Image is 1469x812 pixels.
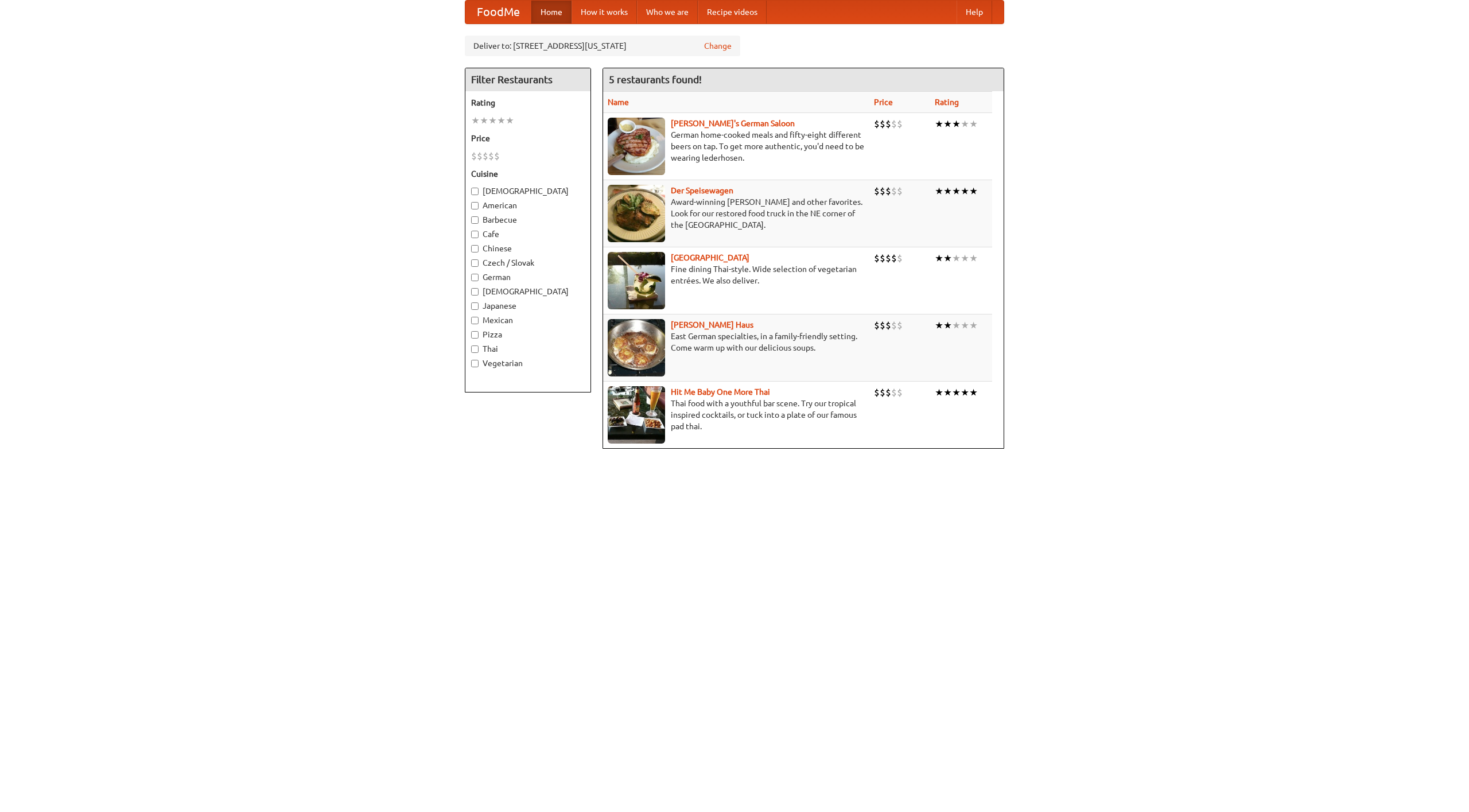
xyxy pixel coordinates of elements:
h4: Filter Restaurants [465,68,590,91]
a: How it works [572,1,637,24]
h5: Rating [471,97,585,108]
a: Name [608,98,629,107]
li: ★ [943,185,952,197]
li: ★ [480,114,488,127]
li: $ [891,319,897,332]
li: $ [885,386,891,399]
label: [DEMOGRAPHIC_DATA] [471,185,585,197]
li: $ [880,118,885,130]
li: $ [880,252,885,265]
li: ★ [969,252,978,265]
a: Rating [935,98,959,107]
label: Vegetarian [471,358,585,369]
a: Change [704,40,732,52]
a: [PERSON_NAME] Haus [671,320,753,329]
li: $ [471,150,477,162]
li: ★ [961,252,969,265]
label: Chinese [471,243,585,254]
li: ★ [497,114,506,127]
li: ★ [961,185,969,197]
li: $ [874,386,880,399]
a: [GEOGRAPHIC_DATA] [671,253,749,262]
label: Czech / Slovak [471,257,585,269]
label: [DEMOGRAPHIC_DATA] [471,286,585,297]
label: German [471,271,585,283]
li: $ [897,252,903,265]
li: ★ [935,252,943,265]
input: [DEMOGRAPHIC_DATA] [471,188,479,195]
li: $ [880,386,885,399]
li: $ [891,252,897,265]
li: $ [885,319,891,332]
p: East German specialties, in a family-friendly setting. Come warm up with our delicious soups. [608,331,865,353]
li: ★ [961,118,969,130]
input: Chinese [471,245,479,252]
li: $ [488,150,494,162]
ng-pluralize: 5 restaurants found! [609,74,702,85]
img: satay.jpg [608,252,665,309]
a: Der Speisewagen [671,186,733,195]
li: ★ [969,118,978,130]
li: ★ [952,252,961,265]
li: ★ [506,114,514,127]
a: Who we are [637,1,698,24]
img: babythai.jpg [608,386,665,444]
p: Thai food with a youthful bar scene. Try our tropical inspired cocktails, or tuck into a plate of... [608,398,865,432]
li: $ [483,150,488,162]
li: ★ [935,185,943,197]
a: Price [874,98,893,107]
li: ★ [952,185,961,197]
li: $ [874,319,880,332]
li: ★ [935,319,943,332]
li: $ [874,252,880,265]
div: Deliver to: [STREET_ADDRESS][US_STATE] [465,36,740,56]
h5: Price [471,133,585,144]
a: FoodMe [465,1,531,24]
li: $ [874,185,880,197]
p: Fine dining Thai-style. Wide selection of vegetarian entrées. We also deliver. [608,263,865,286]
li: $ [880,319,885,332]
a: Recipe videos [698,1,767,24]
li: ★ [952,319,961,332]
li: $ [477,150,483,162]
li: ★ [943,386,952,399]
li: $ [891,118,897,130]
li: $ [897,386,903,399]
li: ★ [952,386,961,399]
img: speisewagen.jpg [608,185,665,242]
label: Barbecue [471,214,585,226]
input: Czech / Slovak [471,259,479,267]
li: $ [897,185,903,197]
a: Home [531,1,572,24]
li: ★ [961,319,969,332]
li: $ [891,386,897,399]
input: German [471,274,479,281]
h5: Cuisine [471,168,585,180]
li: ★ [488,114,497,127]
li: $ [897,118,903,130]
input: Barbecue [471,216,479,224]
img: esthers.jpg [608,118,665,175]
a: Help [957,1,992,24]
a: [PERSON_NAME]'s German Saloon [671,119,795,128]
input: American [471,202,479,209]
label: Pizza [471,329,585,340]
li: ★ [935,386,943,399]
li: $ [885,185,891,197]
li: ★ [961,386,969,399]
label: Cafe [471,228,585,240]
li: ★ [935,118,943,130]
li: ★ [969,319,978,332]
input: Vegetarian [471,360,479,367]
li: $ [885,252,891,265]
li: $ [874,118,880,130]
img: kohlhaus.jpg [608,319,665,376]
li: $ [897,319,903,332]
li: ★ [471,114,480,127]
label: Japanese [471,300,585,312]
li: ★ [969,185,978,197]
input: Pizza [471,331,479,339]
